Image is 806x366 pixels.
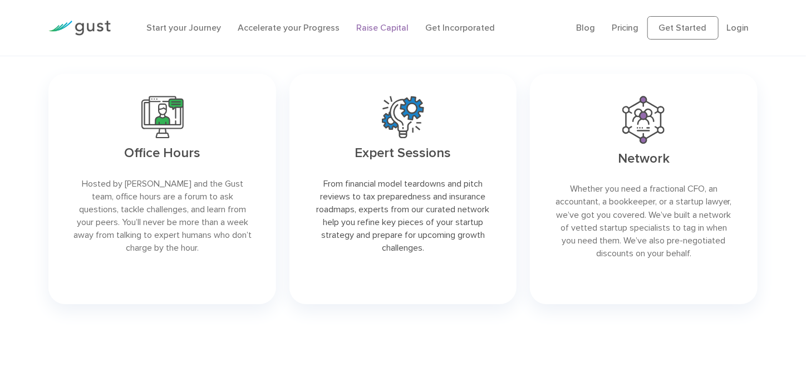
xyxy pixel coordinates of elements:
[146,22,221,33] a: Start your Journey
[425,22,495,33] a: Get Incorporated
[647,16,719,40] a: Get Started
[577,22,596,33] a: Blog
[356,22,409,33] a: Raise Capital
[612,22,639,33] a: Pricing
[48,21,111,36] img: Gust Logo
[238,22,340,33] a: Accelerate your Progress
[727,22,749,33] a: Login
